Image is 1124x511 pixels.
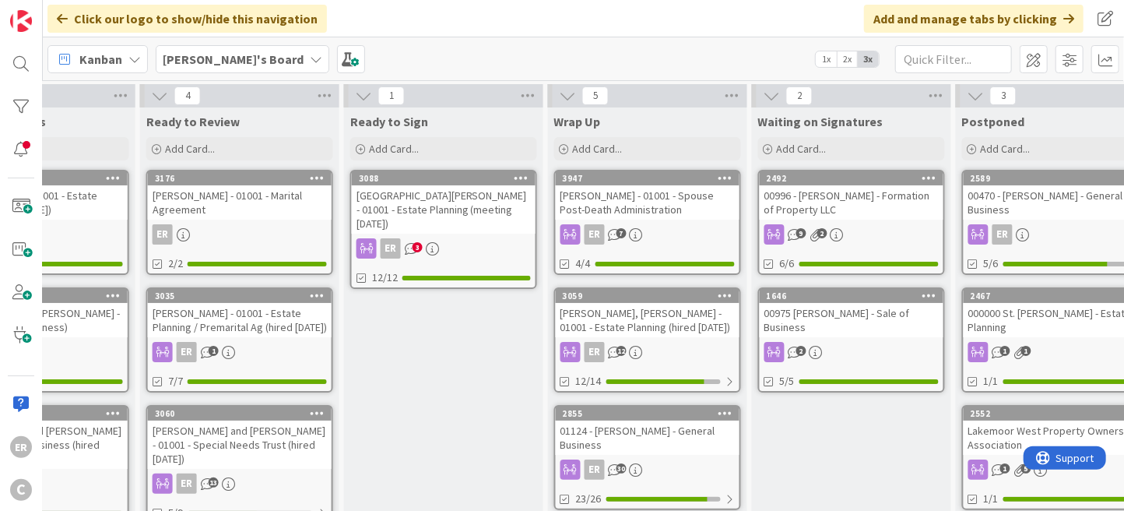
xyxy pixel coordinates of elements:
[864,5,1084,33] div: Add and manage tabs by clicking
[554,287,741,393] a: 3059[PERSON_NAME], [PERSON_NAME] - 01001 - Estate Planning (hired [DATE])ER12/14
[148,185,332,220] div: [PERSON_NAME] - 01001 - Marital Agreement
[563,408,739,419] div: 2855
[556,421,739,455] div: 01124 - [PERSON_NAME] - General Business
[760,171,943,185] div: 2492
[168,373,183,389] span: 7/7
[352,171,536,234] div: 3088[GEOGRAPHIC_DATA][PERSON_NAME] - 01001 - Estate Planning (meeting [DATE])
[556,342,739,362] div: ER
[760,289,943,337] div: 164600975 [PERSON_NAME] - Sale of Business
[554,114,601,129] span: Wrap Up
[209,478,219,488] span: 13
[350,114,428,129] span: Ready to Sign
[817,228,827,238] span: 2
[165,142,215,156] span: Add Card...
[174,86,201,105] span: 4
[10,10,32,32] img: Visit kanbanzone.com
[413,242,423,252] span: 3
[556,185,739,220] div: [PERSON_NAME] - 01001 - Spouse Post-Death Administration
[148,289,332,337] div: 3035[PERSON_NAME] - 01001 - Estate Planning / Premarital Ag (hired [DATE])
[168,255,183,272] span: 2/2
[33,2,71,21] span: Support
[981,142,1031,156] span: Add Card...
[1021,463,1031,474] span: 5
[758,170,945,275] a: 249200996 - [PERSON_NAME] - Formation of Property LLC6/6
[582,86,609,105] span: 5
[148,171,332,185] div: 3176
[155,408,332,419] div: 3060
[616,346,627,356] span: 12
[984,255,999,272] span: 5/6
[148,474,332,494] div: ER
[163,51,304,67] b: [PERSON_NAME]'s Board
[148,407,332,469] div: 3060[PERSON_NAME] and [PERSON_NAME] - 01001 - Special Needs Trust (hired [DATE])
[148,224,332,245] div: ER
[148,342,332,362] div: ER
[796,346,806,356] span: 2
[1000,346,1010,356] span: 1
[352,171,536,185] div: 3088
[585,342,605,362] div: ER
[816,51,837,67] span: 1x
[146,287,333,393] a: 3035[PERSON_NAME] - 01001 - Estate Planning / Premarital Ag (hired [DATE])ER7/7
[556,289,739,303] div: 3059
[616,463,627,474] span: 30
[585,460,605,480] div: ER
[177,342,197,362] div: ER
[148,407,332,421] div: 3060
[990,86,1017,105] span: 3
[352,185,536,234] div: [GEOGRAPHIC_DATA][PERSON_NAME] - 01001 - Estate Planning (meeting [DATE])
[563,291,739,301] div: 3059
[984,491,999,507] span: 1/1
[1021,346,1031,356] span: 1
[146,114,240,129] span: Ready to Review
[372,270,398,286] span: 12/12
[758,114,883,129] span: Waiting on Signatures
[148,289,332,303] div: 3035
[155,291,332,301] div: 3035
[556,407,739,421] div: 2855
[758,287,945,393] a: 164600975 [PERSON_NAME] - Sale of Business5/5
[148,303,332,337] div: [PERSON_NAME] - 01001 - Estate Planning / Premarital Ag (hired [DATE])
[576,491,602,507] span: 23/26
[79,50,122,69] span: Kanban
[155,173,332,184] div: 3176
[209,346,219,356] span: 1
[378,86,405,105] span: 1
[777,142,827,156] span: Add Card...
[556,460,739,480] div: ER
[962,114,1025,129] span: Postponed
[760,289,943,303] div: 1646
[359,173,536,184] div: 3088
[47,5,327,33] div: Click our logo to show/hide this navigation
[146,170,333,275] a: 3176[PERSON_NAME] - 01001 - Marital AgreementER2/2
[369,142,419,156] span: Add Card...
[837,51,858,67] span: 2x
[554,405,741,510] a: 285501124 - [PERSON_NAME] - General BusinessER23/26
[148,421,332,469] div: [PERSON_NAME] and [PERSON_NAME] - 01001 - Special Needs Trust (hired [DATE])
[992,224,1013,245] div: ER
[573,142,623,156] span: Add Card...
[556,407,739,455] div: 285501124 - [PERSON_NAME] - General Business
[563,173,739,184] div: 3947
[350,170,537,289] a: 3088[GEOGRAPHIC_DATA][PERSON_NAME] - 01001 - Estate Planning (meeting [DATE])ER12/12
[381,238,401,259] div: ER
[556,171,739,185] div: 3947
[616,228,627,238] span: 7
[585,224,605,245] div: ER
[895,45,1012,73] input: Quick Filter...
[780,255,795,272] span: 6/6
[760,303,943,337] div: 00975 [PERSON_NAME] - Sale of Business
[556,303,739,337] div: [PERSON_NAME], [PERSON_NAME] - 01001 - Estate Planning (hired [DATE])
[148,171,332,220] div: 3176[PERSON_NAME] - 01001 - Marital Agreement
[576,373,602,389] span: 12/14
[767,173,943,184] div: 2492
[760,171,943,220] div: 249200996 - [PERSON_NAME] - Formation of Property LLC
[177,474,197,494] div: ER
[153,224,173,245] div: ER
[10,479,32,501] div: C
[556,171,739,220] div: 3947[PERSON_NAME] - 01001 - Spouse Post-Death Administration
[858,51,879,67] span: 3x
[556,224,739,245] div: ER
[780,373,795,389] span: 5/5
[554,170,741,275] a: 3947[PERSON_NAME] - 01001 - Spouse Post-Death AdministrationER4/4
